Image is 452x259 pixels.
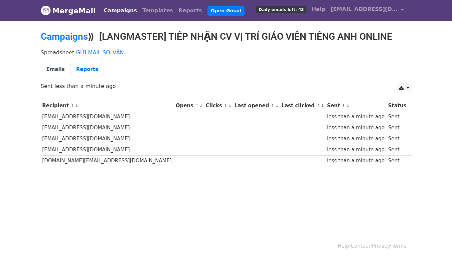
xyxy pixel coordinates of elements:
[41,31,412,42] h2: ⟫ [LANGMASTER] TIẾP NHẬN CV VỊ TRÍ GIÁO VIÊN TIẾNG ANH ONLINE
[316,103,320,108] a: ↑
[41,100,174,111] th: Recipient
[199,103,203,108] a: ↓
[41,122,174,133] td: [EMAIL_ADDRESS][DOMAIN_NAME]
[387,155,408,166] td: Sent
[41,133,174,144] td: [EMAIL_ADDRESS][DOMAIN_NAME]
[41,83,412,90] p: Sent less than a minute ago
[101,4,140,17] a: Campaigns
[351,243,370,249] a: Contact
[392,243,406,249] a: Terms
[207,6,245,16] a: Open Gmail
[204,100,233,111] th: Clicks
[41,111,174,122] td: [EMAIL_ADDRESS][DOMAIN_NAME]
[387,122,408,133] td: Sent
[346,103,350,108] a: ↓
[174,100,204,111] th: Opens
[41,49,412,56] p: Spreadsheet:
[41,5,51,15] img: MergeMail logo
[275,103,279,108] a: ↓
[41,144,174,155] td: [EMAIL_ADDRESS][DOMAIN_NAME]
[140,4,176,17] a: Templates
[309,3,328,16] a: Help
[233,100,280,111] th: Last opened
[41,63,70,76] a: Emails
[41,31,88,42] a: Campaigns
[280,100,326,111] th: Last clicked
[176,4,205,17] a: Reports
[75,103,79,108] a: ↓
[70,63,104,76] a: Reports
[387,144,408,155] td: Sent
[328,3,406,18] a: [EMAIL_ADDRESS][DOMAIN_NAME]
[387,100,408,111] th: Status
[41,4,96,18] a: MergeMail
[76,49,124,56] a: GỬI MAIL SƠ VẤN
[327,146,385,154] div: less than a minute ago
[338,243,349,249] a: Help
[327,124,385,132] div: less than a minute ago
[387,133,408,144] td: Sent
[41,155,174,166] td: [DOMAIN_NAME][EMAIL_ADDRESS][DOMAIN_NAME]
[195,103,199,108] a: ↑
[387,111,408,122] td: Sent
[372,243,390,249] a: Privacy
[254,3,309,16] a: Daily emails left: 43
[321,103,324,108] a: ↓
[271,103,275,108] a: ↑
[342,103,345,108] a: ↑
[70,103,74,108] a: ↑
[325,100,387,111] th: Sent
[224,103,228,108] a: ↑
[327,135,385,143] div: less than a minute ago
[327,157,385,165] div: less than a minute ago
[228,103,232,108] a: ↓
[327,113,385,121] div: less than a minute ago
[256,6,306,13] span: Daily emails left: 43
[331,5,398,13] span: [EMAIL_ADDRESS][DOMAIN_NAME]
